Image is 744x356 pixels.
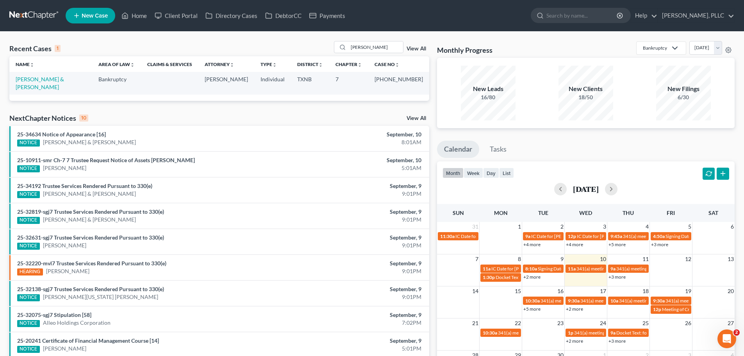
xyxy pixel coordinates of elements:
[16,61,34,67] a: Nameunfold_more
[357,63,362,67] i: unfold_more
[17,311,91,318] a: 25-32075-sgj7 Stipulation [58]
[658,9,734,23] a: [PERSON_NAME], PLLC
[17,286,164,292] a: 25-32138-sgj7 Trustee Services Rendered Pursuant to 330(e)
[642,254,649,264] span: 11
[43,345,86,352] a: [PERSON_NAME]
[17,217,40,224] div: NOTICE
[437,141,479,158] a: Calendar
[292,337,421,345] div: September, 9
[260,61,277,67] a: Typeunfold_more
[151,9,202,23] a: Client Portal
[292,234,421,242] div: September, 9
[17,260,166,267] a: 25-32220-mvl7 Trustee Services Rendered Pursuant to 330(e)
[437,45,492,55] h3: Monthly Progress
[653,298,665,304] span: 9:30a
[541,298,616,304] span: 341(a) meeting for [PERSON_NAME]
[610,266,616,272] span: 9a
[141,56,198,72] th: Claims & Services
[17,182,152,189] a: 25-34192 Trustee Services Rendered Pursuant to 330(e)
[305,9,349,23] a: Payments
[727,254,735,264] span: 13
[453,209,464,216] span: Sun
[198,72,254,94] td: [PERSON_NAME]
[292,242,421,249] div: 9:01PM
[79,114,88,122] div: 10
[407,116,426,121] a: View All
[17,131,106,138] a: 25-34634 Notice of Appearance [16]
[440,233,455,239] span: 11:30a
[665,233,735,239] span: Signing Date for [PERSON_NAME]
[645,222,649,231] span: 4
[514,286,522,296] span: 15
[523,306,541,312] a: +5 more
[525,233,530,239] span: 9a
[118,9,151,23] a: Home
[577,233,637,239] span: IC Date for [PERSON_NAME]
[46,267,89,275] a: [PERSON_NAME]
[623,233,698,239] span: 341(a) meeting for [PERSON_NAME]
[514,318,522,328] span: 22
[471,318,479,328] span: 21
[205,61,234,67] a: Attorneyunfold_more
[494,209,508,216] span: Mon
[292,267,421,275] div: 9:01PM
[574,330,612,336] span: 341(a) meeting for
[335,61,362,67] a: Chapterunfold_more
[483,168,499,178] button: day
[566,242,583,247] a: +4 more
[525,266,537,272] span: 8:10a
[642,286,649,296] span: 18
[43,242,86,249] a: [PERSON_NAME]
[292,319,421,327] div: 7:02PM
[292,208,421,216] div: September, 9
[499,168,514,178] button: list
[538,209,548,216] span: Tue
[16,76,64,90] a: [PERSON_NAME] & [PERSON_NAME]
[631,9,657,23] a: Help
[568,298,580,304] span: 9:30a
[517,222,522,231] span: 1
[491,266,551,272] span: IC Date for [PERSON_NAME]
[43,190,136,198] a: [PERSON_NAME] & [PERSON_NAME]
[579,209,592,216] span: Wed
[538,266,608,272] span: Signing Date for [PERSON_NAME]
[292,190,421,198] div: 9:01PM
[498,330,615,336] span: 341(a) meeting for [PERSON_NAME] & [PERSON_NAME]
[727,318,735,328] span: 27
[531,233,638,239] span: IC Date for [PERSON_NAME][GEOGRAPHIC_DATA]
[471,222,479,231] span: 31
[230,63,234,67] i: unfold_more
[43,293,158,301] a: [PERSON_NAME][US_STATE] [PERSON_NAME]
[17,337,159,344] a: 25-20241 Certificate of Financial Management Course [14]
[483,266,491,272] span: 11a
[608,242,626,247] a: +5 more
[17,243,40,250] div: NOTICE
[348,41,403,53] input: Search by name...
[17,191,40,198] div: NOTICE
[43,319,111,327] a: Alleo Holdings Corporation
[523,242,541,247] a: +4 more
[525,298,540,304] span: 10:30a
[523,274,541,280] a: +2 more
[684,286,692,296] span: 19
[599,286,607,296] span: 17
[560,254,564,264] span: 9
[55,45,61,52] div: 1
[557,318,564,328] span: 23
[684,254,692,264] span: 12
[643,45,667,51] div: Bankruptcy
[464,168,483,178] button: week
[471,286,479,296] span: 14
[43,216,136,224] a: [PERSON_NAME] & [PERSON_NAME]
[17,294,40,301] div: NOTICE
[727,286,735,296] span: 20
[254,72,291,94] td: Individual
[610,298,618,304] span: 10a
[602,222,607,231] span: 3
[30,63,34,67] i: unfold_more
[292,259,421,267] div: September, 9
[291,72,329,94] td: TXNB
[292,345,421,352] div: 5:01PM
[684,318,692,328] span: 26
[623,209,634,216] span: Thu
